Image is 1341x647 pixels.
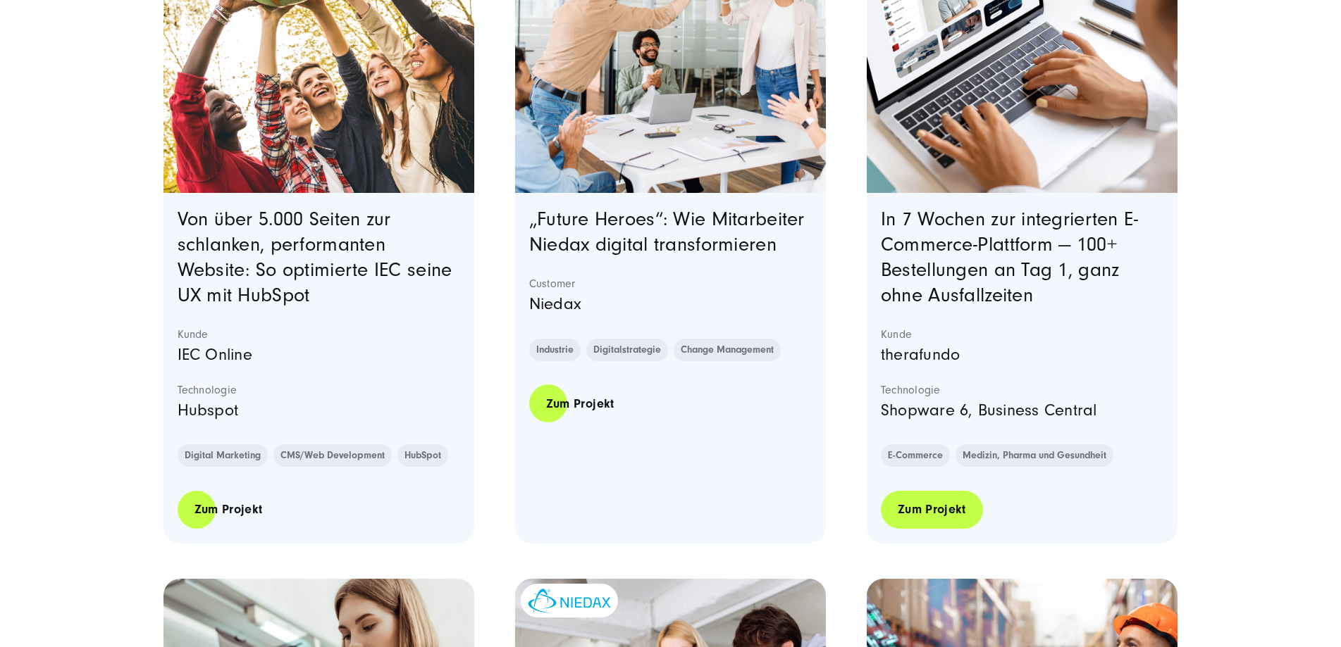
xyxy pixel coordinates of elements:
[586,339,668,361] a: Digitalstrategie
[178,397,461,424] p: Hubspot
[529,208,805,256] a: „Future Heroes“: Wie Mitarbeiter Niedax digital transformieren
[529,384,631,424] a: Zum Projekt
[178,489,280,529] a: Zum Projekt
[881,208,1139,306] a: In 7 Wochen zur integrierten E-Commerce-Plattform — 100+ Bestellungen an Tag 1, ganz ohne Ausfall...
[674,339,781,361] a: Change Management
[273,444,392,467] a: CMS/Web Development
[956,444,1113,467] a: Medizin, Pharma und Gesundheit
[178,383,461,397] strong: Technologie
[397,444,448,467] a: HubSpot
[881,383,1164,397] strong: Technologie
[178,327,461,341] strong: Kunde
[178,341,461,368] p: IEC Online
[881,341,1164,368] p: therafundo
[529,277,812,291] strong: Customer
[528,589,611,613] img: Niedax Logo
[881,444,950,467] a: E-Commerce
[881,397,1164,424] p: Shopware 6, Business Central
[178,444,268,467] a: Digital Marketing
[529,291,812,318] p: Niedax
[178,208,452,306] a: Von über 5.000 Seiten zur schlanken, performanten Website: So optimierte IEC seine UX mit HubSpot
[881,489,983,529] a: Zum Projekt
[881,327,1164,341] strong: Kunde
[529,339,581,361] a: Industrie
